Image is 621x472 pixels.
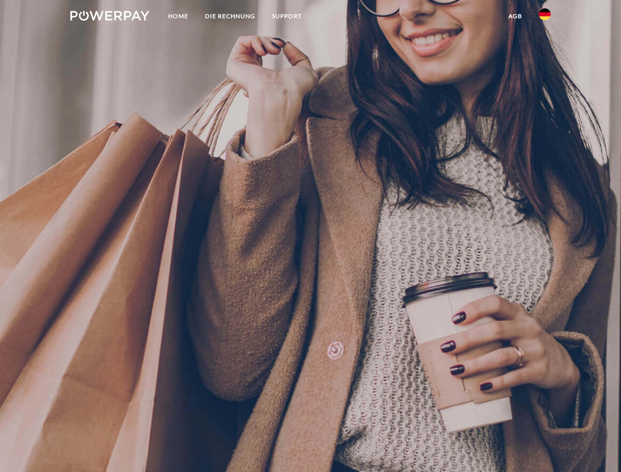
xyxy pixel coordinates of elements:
[160,7,197,25] a: Home
[197,7,264,25] a: DIE RECHNUNG
[500,7,531,25] a: agb
[264,7,310,25] a: SUPPORT
[539,8,551,20] img: de
[70,11,149,21] img: logo-powerpay-white.svg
